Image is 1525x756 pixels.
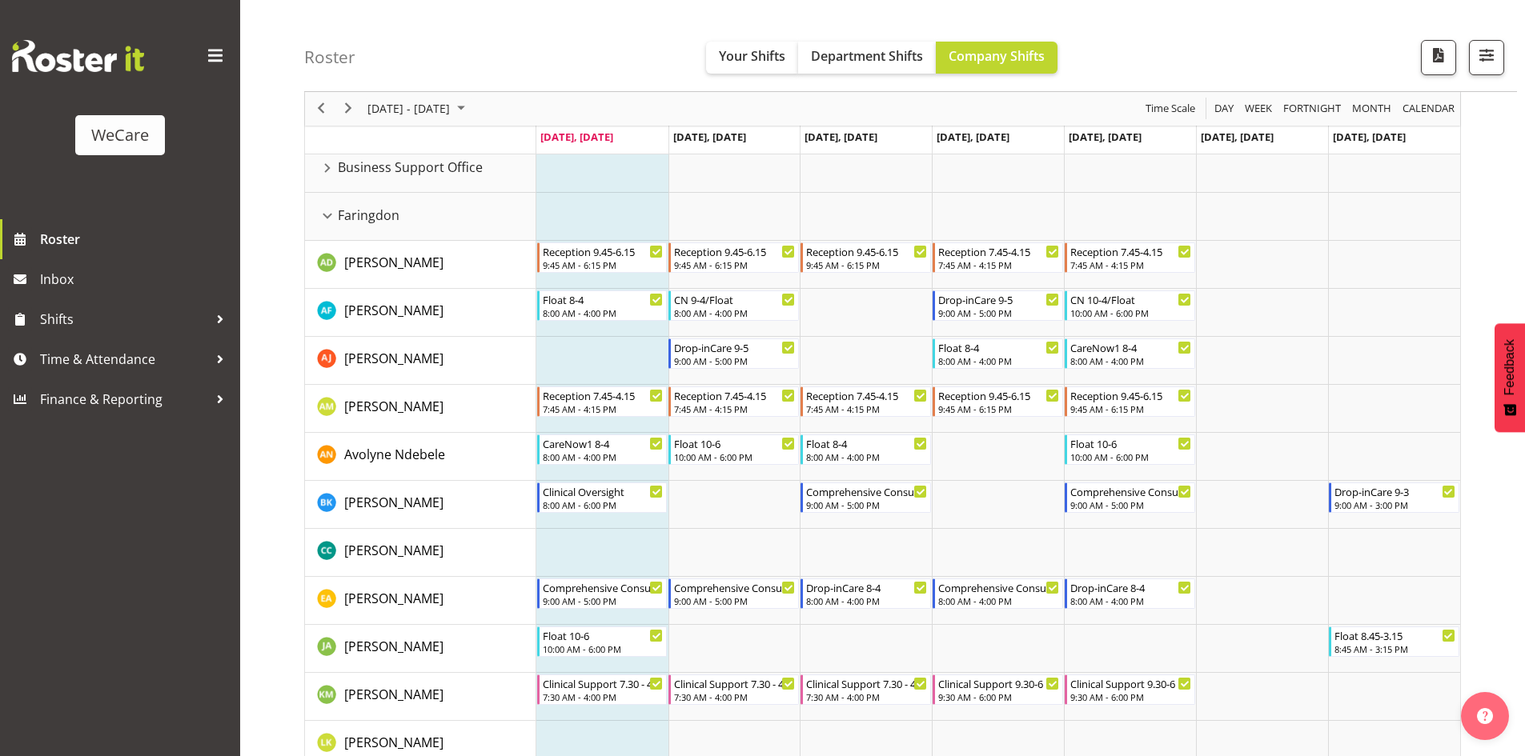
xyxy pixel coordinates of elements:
[537,578,668,609] div: Ena Advincula"s event - Comprehensive Consult 9-5 Begin From Monday, October 6, 2025 at 9:00:00 A...
[719,47,785,65] span: Your Shifts
[668,338,799,369] div: Amy Johannsen"s event - Drop-inCare 9-5 Begin From Tuesday, October 7, 2025 at 9:00:00 AM GMT+13:...
[365,99,472,119] button: October 2025
[806,387,927,403] div: Reception 7.45-4.15
[798,42,936,74] button: Department Shifts
[344,301,443,320] a: [PERSON_NAME]
[543,483,664,499] div: Clinical Oversight
[543,627,664,643] div: Float 10-6
[1334,642,1455,655] div: 8:45 AM - 3:15 PM
[674,339,795,355] div: Drop-inCare 9-5
[668,578,799,609] div: Ena Advincula"s event - Comprehensive Consult 9-5 Begin From Tuesday, October 7, 2025 at 9:00:00 ...
[668,386,799,417] div: Antonia Mao"s event - Reception 7.45-4.15 Begin From Tuesday, October 7, 2025 at 7:45:00 AM GMT+1...
[938,387,1059,403] div: Reception 9.45-6.15
[305,433,536,481] td: Avolyne Ndebele resource
[40,387,208,411] span: Finance & Reporting
[806,690,927,703] div: 7:30 AM - 4:00 PM
[674,675,795,691] div: Clinical Support 7.30 - 4
[1065,386,1195,417] div: Antonia Mao"s event - Reception 9.45-6.15 Begin From Friday, October 10, 2025 at 9:45:00 AM GMT+1...
[938,339,1059,355] div: Float 8-4
[806,483,927,499] div: Comprehensive Consult 9-5
[305,577,536,625] td: Ena Advincula resource
[305,625,536,673] td: Jane Arps resource
[338,206,399,225] span: Faringdon
[1401,99,1456,119] span: calendar
[12,40,144,72] img: Rosterit website logo
[344,445,445,464] a: Avolyne Ndebele
[1070,450,1191,463] div: 10:00 AM - 6:00 PM
[674,579,795,595] div: Comprehensive Consult 9-5
[1065,290,1195,321] div: Alex Ferguson"s event - CN 10-4/Float Begin From Friday, October 10, 2025 at 10:00:00 AM GMT+13:0...
[344,494,443,511] span: [PERSON_NAME]
[543,498,664,511] div: 8:00 AM - 6:00 PM
[674,354,795,367] div: 9:00 AM - 5:00 PM
[806,258,927,271] div: 9:45 AM - 6:15 PM
[537,242,668,273] div: Aleea Devenport"s event - Reception 9.45-6.15 Begin From Monday, October 6, 2025 at 9:45:00 AM GM...
[543,402,664,415] div: 7:45 AM - 4:15 PM
[937,130,1009,144] span: [DATE], [DATE]
[938,675,1059,691] div: Clinical Support 9.30-6
[344,685,443,704] a: [PERSON_NAME]
[801,434,931,465] div: Avolyne Ndebele"s event - Float 8-4 Begin From Wednesday, October 8, 2025 at 8:00:00 AM GMT+13:00...
[668,674,799,705] div: Kishendri Moodley"s event - Clinical Support 7.30 - 4 Begin From Tuesday, October 7, 2025 at 7:30...
[1070,594,1191,607] div: 8:00 AM - 4:00 PM
[949,47,1045,65] span: Company Shifts
[801,242,931,273] div: Aleea Devenport"s event - Reception 9.45-6.15 Begin From Wednesday, October 8, 2025 at 9:45:00 AM...
[537,674,668,705] div: Kishendri Moodley"s event - Clinical Support 7.30 - 4 Begin From Monday, October 6, 2025 at 7:30:...
[1070,675,1191,691] div: Clinical Support 9.30-6
[344,254,443,271] span: [PERSON_NAME]
[1065,482,1195,513] div: Brian Ko"s event - Comprehensive Consult 9-5 Begin From Friday, October 10, 2025 at 9:00:00 AM GM...
[40,267,232,291] span: Inbox
[543,435,664,451] div: CareNow1 8-4
[1070,339,1191,355] div: CareNow1 8-4
[1070,306,1191,319] div: 10:00 AM - 6:00 PM
[1242,99,1275,119] button: Timeline Week
[543,579,664,595] div: Comprehensive Consult 9-5
[674,243,795,259] div: Reception 9.45-6.15
[344,733,443,752] a: [PERSON_NAME]
[344,253,443,272] a: [PERSON_NAME]
[938,594,1059,607] div: 8:00 AM - 4:00 PM
[40,347,208,371] span: Time & Attendance
[673,130,746,144] span: [DATE], [DATE]
[706,42,798,74] button: Your Shifts
[1070,387,1191,403] div: Reception 9.45-6.15
[537,626,668,657] div: Jane Arps"s event - Float 10-6 Begin From Monday, October 6, 2025 at 10:00:00 AM GMT+13:00 Ends A...
[1065,674,1195,705] div: Kishendri Moodley"s event - Clinical Support 9.30-6 Begin From Friday, October 10, 2025 at 9:30:0...
[806,594,927,607] div: 8:00 AM - 4:00 PM
[938,306,1059,319] div: 9:00 AM - 5:00 PM
[674,450,795,463] div: 10:00 AM - 6:00 PM
[674,258,795,271] div: 9:45 AM - 6:15 PM
[668,434,799,465] div: Avolyne Ndebele"s event - Float 10-6 Begin From Tuesday, October 7, 2025 at 10:00:00 AM GMT+13:00...
[344,541,443,560] a: [PERSON_NAME]
[305,241,536,289] td: Aleea Devenport resource
[543,387,664,403] div: Reception 7.45-4.15
[344,397,443,416] a: [PERSON_NAME]
[305,481,536,529] td: Brian Ko resource
[540,130,613,144] span: [DATE], [DATE]
[933,242,1063,273] div: Aleea Devenport"s event - Reception 7.45-4.15 Begin From Thursday, October 9, 2025 at 7:45:00 AM ...
[1070,483,1191,499] div: Comprehensive Consult 9-5
[933,674,1063,705] div: Kishendri Moodley"s event - Clinical Support 9.30-6 Begin From Thursday, October 9, 2025 at 9:30:...
[1469,40,1504,75] button: Filter Shifts
[366,99,451,119] span: [DATE] - [DATE]
[311,99,332,119] button: Previous
[1334,498,1455,511] div: 9:00 AM - 3:00 PM
[338,99,359,119] button: Next
[933,338,1063,369] div: Amy Johannsen"s event - Float 8-4 Begin From Thursday, October 9, 2025 at 8:00:00 AM GMT+13:00 En...
[344,446,445,463] span: Avolyne Ndebele
[543,450,664,463] div: 8:00 AM - 4:00 PM
[801,386,931,417] div: Antonia Mao"s event - Reception 7.45-4.15 Begin From Wednesday, October 8, 2025 at 7:45:00 AM GMT...
[933,578,1063,609] div: Ena Advincula"s event - Comprehensive Consult 8-4 Begin From Thursday, October 9, 2025 at 8:00:00...
[1334,627,1455,643] div: Float 8.45-3.15
[1503,339,1517,395] span: Feedback
[1334,483,1455,499] div: Drop-inCare 9-3
[40,307,208,331] span: Shifts
[1065,338,1195,369] div: Amy Johannsen"s event - CareNow1 8-4 Begin From Friday, October 10, 2025 at 8:00:00 AM GMT+13:00 ...
[91,123,149,147] div: WeCare
[305,145,536,193] td: Business Support Office resource
[344,542,443,559] span: [PERSON_NAME]
[938,258,1059,271] div: 7:45 AM - 4:15 PM
[338,158,483,177] span: Business Support Office
[1065,434,1195,465] div: Avolyne Ndebele"s event - Float 10-6 Begin From Friday, October 10, 2025 at 10:00:00 AM GMT+13:00...
[811,47,923,65] span: Department Shifts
